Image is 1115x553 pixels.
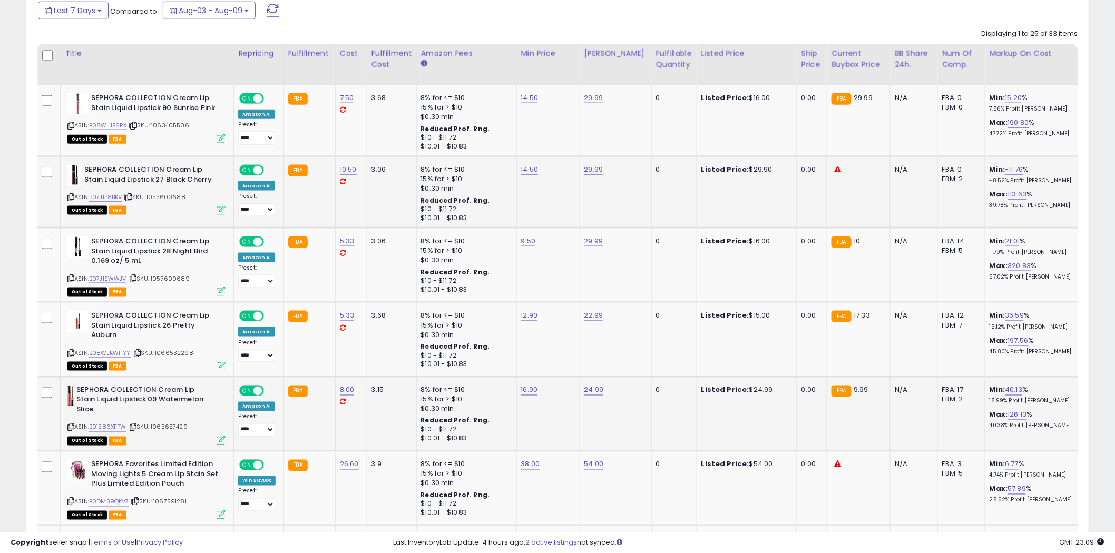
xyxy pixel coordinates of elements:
div: Preset: [238,264,276,288]
div: Preset: [238,413,276,437]
div: % [990,336,1077,355]
div: N/A [895,311,930,320]
p: 28.52% Profit [PERSON_NAME] [990,497,1077,504]
div: 3.68 [371,311,408,320]
div: 15% for > $10 [421,469,508,479]
small: FBA [832,236,851,248]
div: 0.00 [801,93,819,103]
span: | SKU: 1057600688 [124,193,185,201]
div: $0.30 min [421,330,508,340]
span: ON [240,238,253,246]
a: 57.89 [1008,484,1026,495]
div: % [990,93,1077,113]
span: Compared to: [110,6,159,16]
div: 0 [656,386,689,395]
a: 113.63 [1008,189,1027,200]
img: 21KPZDy1zcL._SL40_.jpg [67,311,89,332]
span: ON [240,166,253,175]
span: | SKU: 1067591281 [131,498,187,506]
div: $16.00 [701,236,789,246]
p: -8.52% Profit [PERSON_NAME] [990,177,1077,184]
b: SEPHORA COLLECTION Cream Lip Stain Liquid Lipstick 27 Black Cherry [84,165,212,187]
div: Repricing [238,48,279,59]
div: 0.00 [801,386,819,395]
div: ASIN: [67,93,226,142]
div: 8% for <= $10 [421,311,508,320]
b: SEPHORA COLLECTION Cream Lip Stain Liquid Lipstick 26 Pretty Auburn [91,311,219,343]
b: Max: [990,335,1008,345]
img: 312MiNStk9L._SL40_.jpg [67,165,82,186]
span: FBA [109,206,126,215]
img: 41aG3eLDnxL._SL40_.jpg [67,460,89,481]
b: Min: [990,310,1005,320]
div: 0.00 [801,236,819,246]
b: SEPHORA COLLECTION Cream Lip Stain Liquid Lipstick 09 Watermelon Slice [76,386,204,418]
div: $10 - $11.72 [421,205,508,214]
a: 197.56 [1008,335,1029,346]
div: 3.9 [371,460,408,469]
p: 7.86% Profit [PERSON_NAME] [990,105,1077,113]
div: 15% for > $10 [421,246,508,255]
div: % [990,485,1077,504]
b: SEPHORA COLLECTION Cream Lip Stain Liquid Lipstick 28 Night Bird 0.169 oz/ 5 mL [91,236,219,269]
div: ASIN: [67,165,226,214]
a: 29.99 [584,236,603,246]
b: Max: [990,484,1008,494]
div: 0 [656,165,689,174]
img: 31LSjT3nRHL._SL40_.jpg [67,386,74,407]
div: seller snap | | [11,538,183,548]
div: FBA: 0 [942,165,977,174]
div: Amazon AI [238,402,275,411]
div: 0.00 [801,460,819,469]
a: 38.00 [521,459,540,470]
div: % [990,386,1077,405]
div: $10 - $11.72 [421,133,508,142]
div: 0 [656,311,689,320]
a: 54.00 [584,459,604,470]
b: Min: [990,459,1005,469]
p: 57.02% Profit [PERSON_NAME] [990,273,1077,281]
div: Preset: [238,121,276,145]
div: $10.01 - $10.83 [421,285,508,294]
a: 40.13 [1005,385,1023,396]
a: 126.13 [1008,410,1027,420]
div: % [990,261,1077,281]
div: N/A [895,460,930,469]
a: 16.90 [521,385,538,396]
div: N/A [895,165,930,174]
span: | SKU: 1065657429 [128,423,188,431]
b: Min: [990,236,1005,246]
div: 15% for > $10 [421,174,508,184]
a: 22.99 [584,310,603,321]
a: B0DM39QKV7 [89,498,129,507]
b: Listed Price: [701,164,749,174]
div: 8% for <= $10 [421,236,508,246]
span: ON [240,312,253,321]
div: FBA: 12 [942,311,977,320]
div: $10 - $11.72 [421,500,508,509]
p: 47.72% Profit [PERSON_NAME] [990,130,1077,137]
div: $54.00 [701,460,789,469]
div: $0.30 min [421,184,508,193]
div: % [990,410,1077,430]
div: $0.30 min [421,404,508,414]
small: FBA [832,386,851,397]
div: Amazon AI [238,327,275,337]
a: B08WJKWHYY [89,349,131,358]
div: Markup on Cost [990,48,1081,59]
div: % [990,460,1077,479]
div: [PERSON_NAME] [584,48,647,59]
span: 10 [854,236,860,246]
span: FBA [109,135,126,144]
div: Last InventoryLab Update: 4 hours ago, not synced. [394,538,1104,548]
a: 6.77 [1005,459,1019,470]
span: All listings that are currently out of stock and unavailable for purchase on Amazon [67,135,107,144]
div: 3.06 [371,165,408,174]
small: FBA [288,460,308,471]
small: FBA [288,165,308,176]
div: $10 - $11.72 [421,426,508,434]
a: 9.50 [521,236,536,246]
a: 12.90 [521,310,538,321]
span: ON [240,94,253,103]
b: Listed Price: [701,236,749,246]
